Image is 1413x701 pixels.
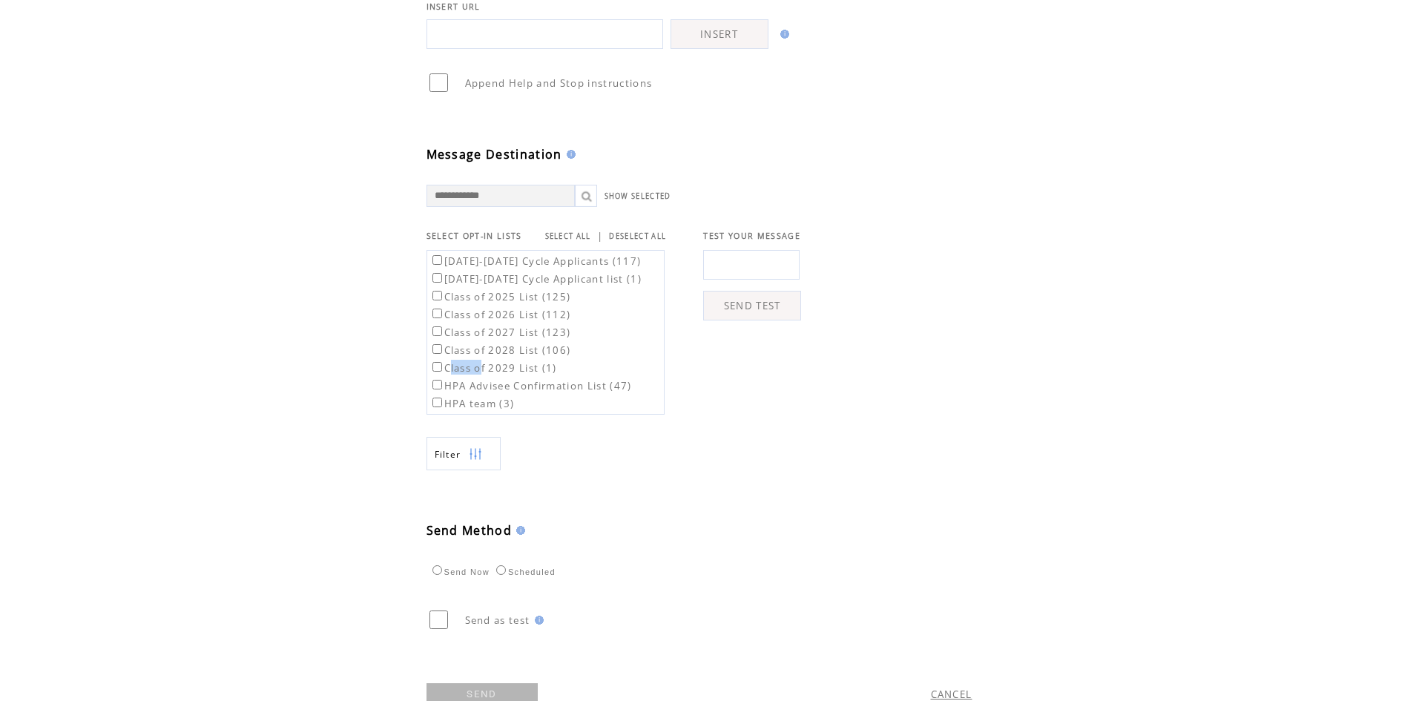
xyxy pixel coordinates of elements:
[530,616,544,625] img: help.gif
[545,231,591,241] a: SELECT ALL
[432,380,442,389] input: HPA Advisee Confirmation List (47)
[432,291,442,300] input: Class of 2025 List (125)
[432,565,442,575] input: Send Now
[429,343,571,357] label: Class of 2028 List (106)
[432,255,442,265] input: [DATE]-[DATE] Cycle Applicants (117)
[931,688,972,701] a: CANCEL
[605,191,671,201] a: SHOW SELECTED
[429,272,642,286] label: [DATE]-[DATE] Cycle Applicant list (1)
[432,344,442,354] input: Class of 2028 List (106)
[429,290,571,303] label: Class of 2025 List (125)
[703,291,801,320] a: SEND TEST
[432,309,442,318] input: Class of 2026 List (112)
[429,254,642,268] label: [DATE]-[DATE] Cycle Applicants (117)
[597,229,603,243] span: |
[429,379,632,392] label: HPA Advisee Confirmation List (47)
[493,567,556,576] label: Scheduled
[465,76,653,90] span: Append Help and Stop instructions
[432,273,442,283] input: [DATE]-[DATE] Cycle Applicant list (1)
[426,522,513,539] span: Send Method
[432,398,442,407] input: HPA team (3)
[496,565,506,575] input: Scheduled
[703,231,800,241] span: TEST YOUR MESSAGE
[432,326,442,336] input: Class of 2027 List (123)
[429,567,490,576] label: Send Now
[429,361,557,375] label: Class of 2029 List (1)
[512,526,525,535] img: help.gif
[429,397,515,410] label: HPA team (3)
[426,1,481,12] span: INSERT URL
[465,613,530,627] span: Send as test
[469,438,482,471] img: filters.png
[562,150,576,159] img: help.gif
[426,231,522,241] span: SELECT OPT-IN LISTS
[671,19,768,49] a: INSERT
[429,308,571,321] label: Class of 2026 List (112)
[432,362,442,372] input: Class of 2029 List (1)
[609,231,666,241] a: DESELECT ALL
[429,326,571,339] label: Class of 2027 List (123)
[426,437,501,470] a: Filter
[426,146,562,162] span: Message Destination
[435,448,461,461] span: Show filters
[776,30,789,39] img: help.gif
